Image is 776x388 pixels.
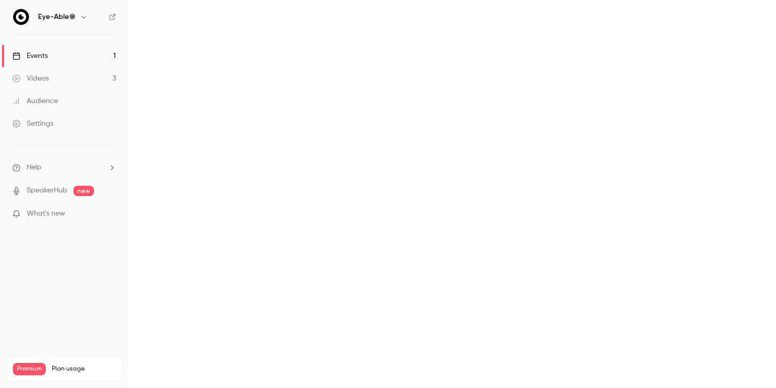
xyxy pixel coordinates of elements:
div: Audience [12,96,58,106]
span: What's new [27,208,65,219]
span: Help [27,162,42,173]
li: help-dropdown-opener [12,162,116,173]
img: Eye-Able® [13,9,29,25]
span: new [73,186,94,196]
span: Premium [13,363,46,375]
div: Events [12,51,48,61]
a: SpeakerHub [27,185,67,196]
iframe: Noticeable Trigger [104,209,116,219]
div: Settings [12,119,53,129]
span: Plan usage [52,365,115,373]
h6: Eye-Able® [38,12,75,22]
div: Videos [12,73,49,84]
